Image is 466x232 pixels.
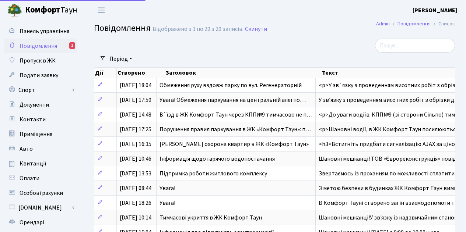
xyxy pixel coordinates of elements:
span: <h3>Встигніть придбати сигналізацію AJAX за ціною… [319,140,465,148]
a: Орендарі [4,215,77,230]
span: [DATE] 17:50 [120,96,151,104]
span: Таун [25,4,77,17]
span: Особові рахунки [20,189,63,197]
a: Повідомлення3 [4,39,77,53]
nav: breadcrumb [365,16,466,32]
a: [DOMAIN_NAME] [4,200,77,215]
span: [DATE] 18:26 [120,199,151,207]
a: Особові рахунки [4,186,77,200]
b: Комфорт [25,4,60,16]
a: Авто [4,142,77,156]
span: Оплати [20,174,39,182]
th: Створено [117,68,165,78]
div: Відображено з 1 по 20 з 20 записів. [153,26,243,33]
span: Контакти [20,115,46,124]
span: Пропуск в ЖК [20,57,56,65]
a: Спорт [4,83,77,97]
a: Приміщення [4,127,77,142]
span: Увага! [160,184,175,192]
input: Пошук... [375,39,455,53]
span: Квитанції [20,160,46,168]
th: Дії [94,68,117,78]
span: Тимчасові укриття в ЖК Комфорт Таун [160,214,262,222]
span: Увага! [160,199,175,207]
span: Підтримка роботи житлового комплексу [160,169,267,178]
span: Приміщення [20,130,52,138]
a: [PERSON_NAME] [413,6,457,15]
a: Період [106,53,135,65]
span: [DATE] 17:25 [120,125,151,133]
li: Список [431,20,455,28]
span: [DATE] 10:46 [120,155,151,163]
span: Обмеження руху вздовж парку по вул. Регенераторній [160,81,302,89]
span: [DATE] 18:04 [120,81,151,89]
a: Пропуск в ЖК [4,53,77,68]
th: Заголовок [165,68,321,78]
span: В`їзд в ЖК Комфорт Таун через КПП№9 тимчасово не п… [160,111,312,119]
span: Документи [20,101,49,109]
span: [PERSON_NAME] охорона квартир в ЖК «Комфорт Таун» [160,140,309,148]
span: Орендарі [20,218,44,226]
span: Повідомлення [20,42,57,50]
a: Скинути [245,26,267,33]
a: Контакти [4,112,77,127]
span: Порушення правил паркування в ЖК «Комфорт Таун»: п… [160,125,311,133]
span: [DATE] 16:35 [120,140,151,148]
span: Увага! Обмеження паркування на центральній алеї по… [160,96,306,104]
a: Повідомлення [397,20,431,28]
a: Оплати [4,171,77,186]
a: Панель управління [4,24,77,39]
span: [DATE] 10:14 [120,214,151,222]
span: Шановні мешканці!У зв'язку із надзвичайним станом,… [319,214,465,222]
span: [DATE] 08:44 [120,184,151,192]
span: [DATE] 14:48 [120,111,151,119]
a: Admin [376,20,390,28]
span: Повідомлення [94,22,151,35]
span: [DATE] 13:53 [120,169,151,178]
span: У звʼязку з проведенням висотних робіт з обрізки д… [319,96,460,104]
span: Інформація щодо гарячого водопостачання [160,155,275,163]
span: Подати заявку [20,71,58,79]
a: Подати заявку [4,68,77,83]
a: Квитанції [4,156,77,171]
span: <p>До уваги водіїв. КПП№9 (зі сторони Сільпо) тимч… [319,111,464,119]
span: Авто [20,145,33,153]
b: [PERSON_NAME] [413,6,457,14]
span: Панель управління [20,27,69,35]
div: 3 [69,42,75,49]
span: <p>У зв`язку з проведенням висотних робіт з обрізк… [319,81,464,89]
button: Переключити навігацію [92,4,111,16]
a: Документи [4,97,77,112]
img: logo.png [7,3,22,18]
